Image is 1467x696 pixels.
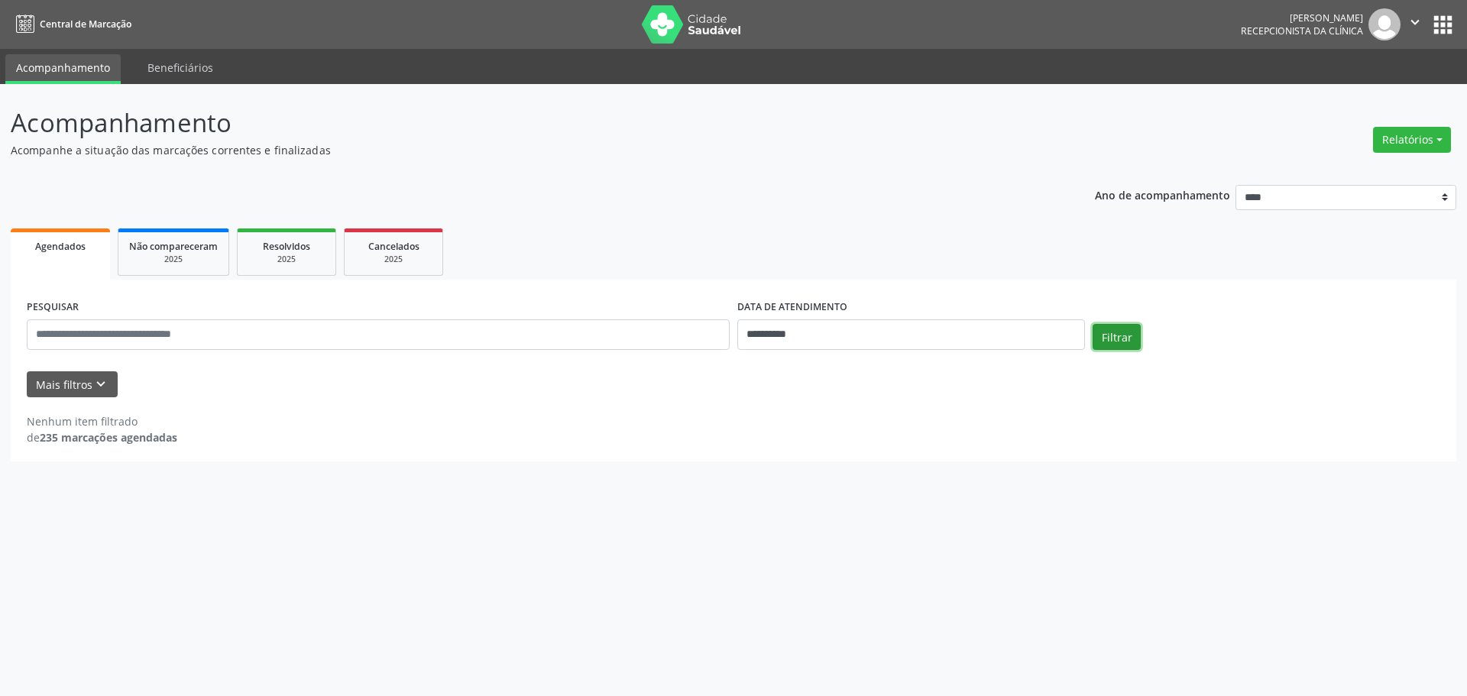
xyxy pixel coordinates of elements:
[27,413,177,429] div: Nenhum item filtrado
[35,240,86,253] span: Agendados
[1241,24,1363,37] span: Recepcionista da clínica
[11,11,131,37] a: Central de Marcação
[1095,185,1230,204] p: Ano de acompanhamento
[1093,324,1141,350] button: Filtrar
[40,430,177,445] strong: 235 marcações agendadas
[27,296,79,319] label: PESQUISAR
[263,240,310,253] span: Resolvidos
[27,429,177,445] div: de
[27,371,118,398] button: Mais filtroskeyboard_arrow_down
[11,104,1022,142] p: Acompanhamento
[1373,127,1451,153] button: Relatórios
[1401,8,1430,40] button: 
[1241,11,1363,24] div: [PERSON_NAME]
[129,254,218,265] div: 2025
[129,240,218,253] span: Não compareceram
[40,18,131,31] span: Central de Marcação
[355,254,432,265] div: 2025
[368,240,419,253] span: Cancelados
[137,54,224,81] a: Beneficiários
[11,142,1022,158] p: Acompanhe a situação das marcações correntes e finalizadas
[1430,11,1456,38] button: apps
[248,254,325,265] div: 2025
[5,54,121,84] a: Acompanhamento
[1407,14,1423,31] i: 
[737,296,847,319] label: DATA DE ATENDIMENTO
[1368,8,1401,40] img: img
[92,376,109,393] i: keyboard_arrow_down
